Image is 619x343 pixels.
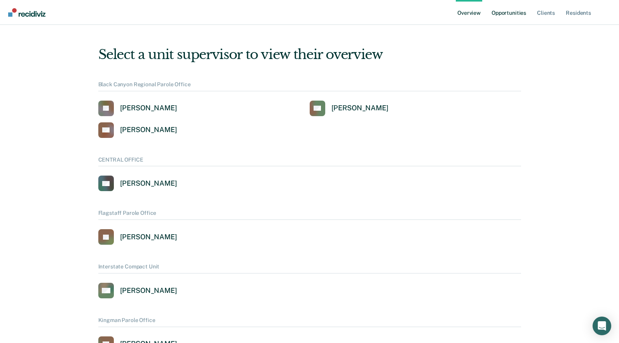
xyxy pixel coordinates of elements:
[98,283,177,298] a: [PERSON_NAME]
[331,104,389,113] div: [PERSON_NAME]
[120,286,177,295] div: [PERSON_NAME]
[98,317,521,327] div: Kingman Parole Office
[8,8,45,17] img: Recidiviz
[98,122,177,138] a: [PERSON_NAME]
[120,125,177,134] div: [PERSON_NAME]
[120,233,177,242] div: [PERSON_NAME]
[98,47,521,63] div: Select a unit supervisor to view their overview
[98,176,177,191] a: [PERSON_NAME]
[593,317,611,335] div: Open Intercom Messenger
[98,101,177,116] a: [PERSON_NAME]
[120,104,177,113] div: [PERSON_NAME]
[98,229,177,245] a: [PERSON_NAME]
[98,81,521,91] div: Black Canyon Regional Parole Office
[600,6,613,19] button: Profile dropdown button
[98,263,521,273] div: Interstate Compact Unit
[98,157,521,167] div: CENTRAL OFFICE
[98,210,521,220] div: Flagstaff Parole Office
[310,101,389,116] a: [PERSON_NAME]
[120,179,177,188] div: [PERSON_NAME]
